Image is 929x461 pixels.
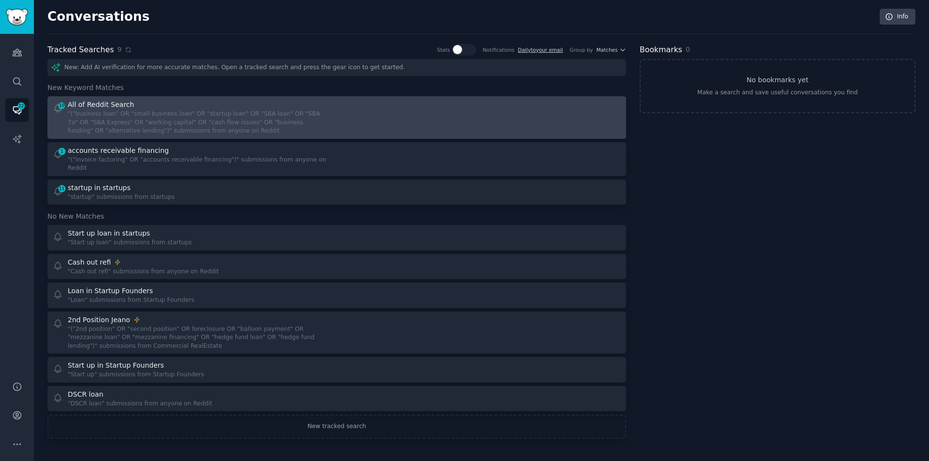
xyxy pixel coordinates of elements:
[597,46,618,53] span: Matches
[697,89,858,97] div: Make a search and save useful conversations you find
[117,45,121,55] span: 9
[483,46,515,53] div: Notifications
[5,98,29,122] a: 22
[47,142,626,176] a: 1accounts receivable financing"("invoice factoring" OR "accounts receivable financing")" submissi...
[68,228,150,238] div: Start up loan in startups
[437,46,450,53] div: Stats
[68,193,175,202] div: "startup" submissions from startups
[58,185,66,192] span: 11
[47,225,626,251] a: Start up loan in startups"Start up loan" submissions from startups
[569,46,593,53] div: Group by
[880,9,915,25] a: Info
[518,47,563,53] a: Dailytoyour email
[68,389,104,400] div: DSCR loan
[47,9,150,25] h2: Conversations
[47,283,626,308] a: Loan in Startup Founders"Loan" submissions from Startup Founders
[47,179,626,205] a: 11startup in startups"startup" submissions from startups
[68,156,330,173] div: "("invoice factoring" OR "accounts receivable financing")" submissions from anyone on Reddit
[47,83,124,93] span: New Keyword Matches
[47,357,626,383] a: Start up in Startup Founders"Start up" submissions from Startup Founders
[68,100,134,110] div: All of Reddit Search
[47,386,626,412] a: DSCR loan"DSCR loan" submissions from anyone on Reddit
[58,102,66,109] span: 10
[68,315,130,325] div: 2nd Position Jeano
[6,9,28,26] img: GummySearch logo
[47,415,626,439] a: New tracked search
[58,148,66,155] span: 1
[17,103,26,109] span: 22
[47,44,114,56] h2: Tracked Searches
[47,312,626,354] a: 2nd Position Jeano"("2nd position" OR "second position" OR foreclosure OR "balloon payment" OR "m...
[747,75,809,85] h3: No bookmarks yet
[68,257,111,268] div: Cash out refi
[686,45,690,53] span: 0
[68,146,169,156] div: accounts receivable financing
[68,371,204,379] div: "Start up" submissions from Startup Founders
[68,360,164,371] div: Start up in Startup Founders
[640,59,915,113] a: No bookmarks yetMake a search and save useful conversations you find
[47,254,626,280] a: Cash out refi"Cash out refi" submissions from anyone on Reddit
[640,44,682,56] h2: Bookmarks
[68,400,212,408] div: "DSCR loan" submissions from anyone on Reddit
[597,46,626,53] button: Matches
[68,286,153,296] div: Loan in Startup Founders
[47,211,104,222] span: No New Matches
[68,110,330,135] div: "("business loan" OR "small business loan" OR "startup loan" OR "SBA loan" OR "SBA 7a" OR "SBA Ex...
[47,59,626,76] div: New: Add AI verification for more accurate matches. Open a tracked search and press the gear icon...
[68,268,219,276] div: "Cash out refi" submissions from anyone on Reddit
[68,238,192,247] div: "Start up loan" submissions from startups
[68,296,195,305] div: "Loan" submissions from Startup Founders
[47,96,626,139] a: 10All of Reddit Search"("business loan" OR "small business loan" OR "startup loan" OR "SBA loan" ...
[68,325,330,351] div: "("2nd position" OR "second position" OR foreclosure OR "balloon payment" OR "mezzanine loan" OR ...
[68,183,131,193] div: startup in startups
